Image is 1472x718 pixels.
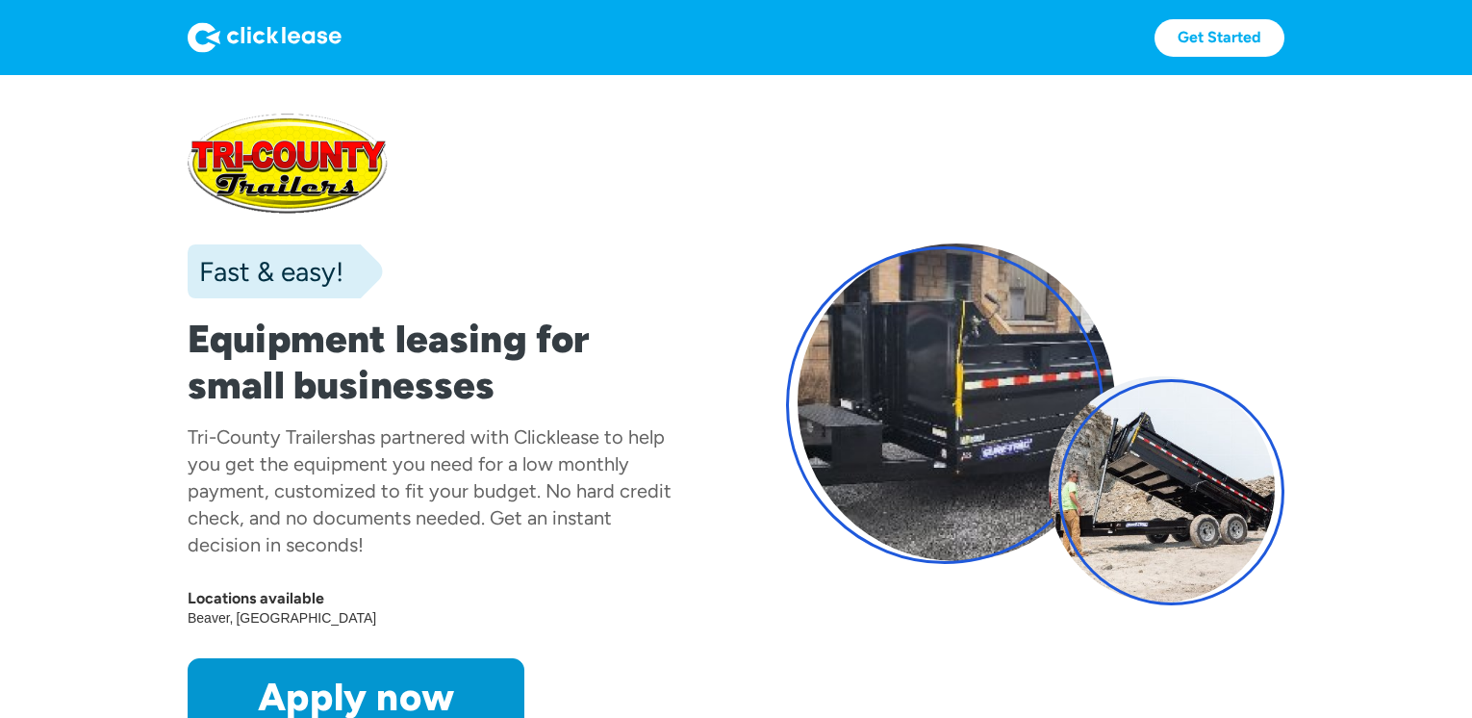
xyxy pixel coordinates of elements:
[188,589,686,608] div: Locations available
[188,608,236,628] div: Beaver
[188,252,343,291] div: Fast & easy!
[1155,19,1284,57] a: Get Started
[188,316,686,408] h1: Equipment leasing for small businesses
[188,425,672,556] div: has partnered with Clicklease to help you get the equipment you need for a low monthly payment, c...
[236,608,379,628] div: [GEOGRAPHIC_DATA]
[188,425,346,449] div: Tri-County Trailers
[188,22,342,53] img: Logo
